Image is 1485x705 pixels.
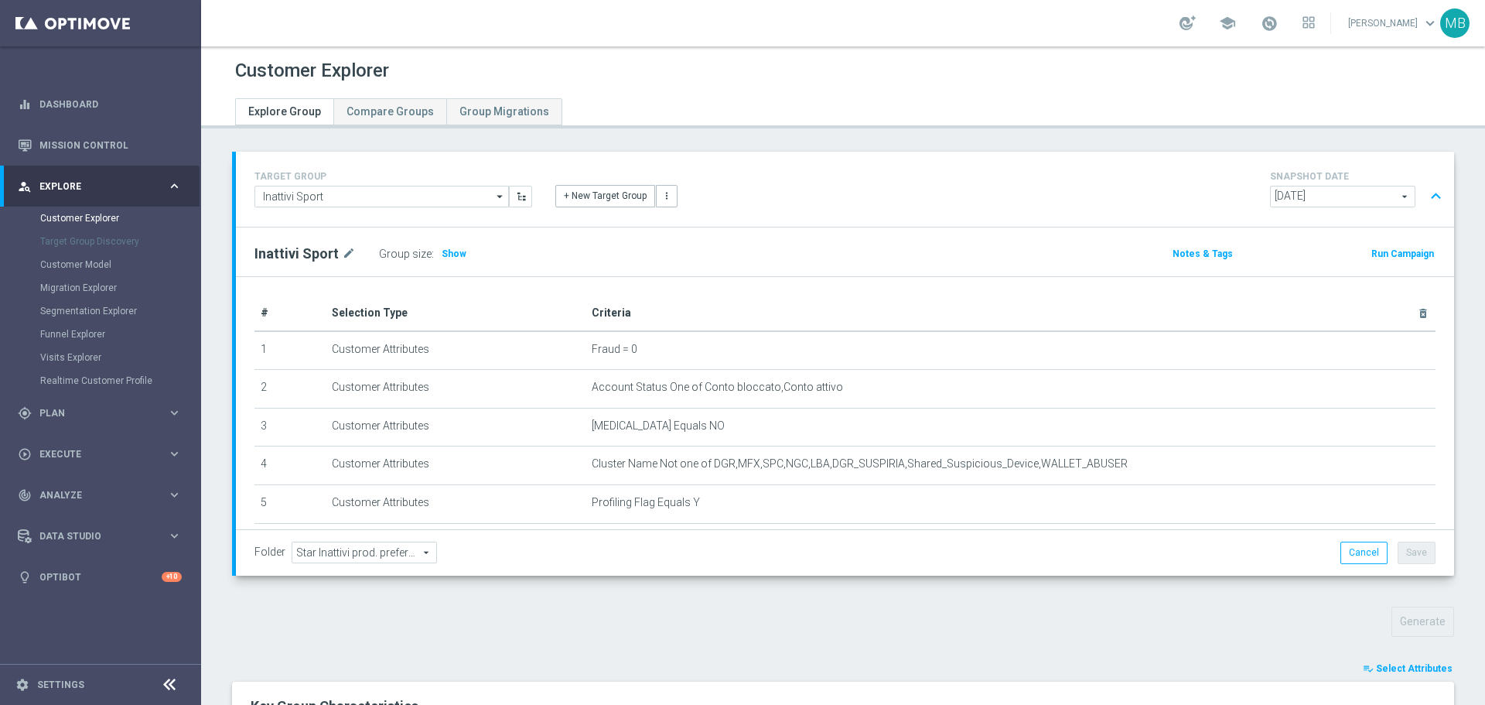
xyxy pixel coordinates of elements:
i: person_search [18,180,32,193]
div: Data Studio [18,529,167,543]
label: : [432,248,434,261]
span: school [1219,15,1236,32]
button: playlist_add_check Select Attributes [1361,660,1454,677]
button: Save [1398,542,1435,563]
button: Notes & Tags [1171,245,1234,262]
span: Profiling Flag Equals Y [592,496,700,509]
div: Execute [18,447,167,461]
td: 2 [254,370,326,409]
div: Funnel Explorer [40,323,200,346]
span: Compare Groups [346,105,434,118]
div: lightbulb Optibot +10 [17,571,183,584]
span: keyboard_arrow_down [1422,15,1439,32]
button: play_circle_outline Execute keyboard_arrow_right [17,448,183,460]
a: Dashboard [39,84,182,125]
td: 5 [254,484,326,523]
td: 1 [254,331,326,370]
h4: TARGET GROUP [254,171,532,182]
i: more_vert [661,190,672,201]
div: Explore [18,180,167,193]
a: Mission Control [39,125,182,166]
div: MB [1440,9,1470,38]
div: Segmentation Explorer [40,299,200,323]
label: Folder [254,546,285,559]
span: Group Migrations [459,105,549,118]
a: Customer Model [40,258,161,271]
i: track_changes [18,488,32,502]
td: 6 [254,523,326,562]
button: Cancel [1340,542,1388,563]
td: Customer Attributes [326,523,585,562]
button: Mission Control [17,139,183,152]
span: Fraud = 0 [592,343,637,356]
i: keyboard_arrow_right [167,529,182,543]
a: Visits Explorer [40,351,161,364]
th: Selection Type [326,296,585,331]
span: Select Attributes [1376,663,1453,674]
td: Customer Attributes [326,370,585,409]
i: settings [15,678,29,692]
i: keyboard_arrow_right [167,488,182,502]
div: Visits Explorer [40,346,200,369]
a: [PERSON_NAME]keyboard_arrow_down [1347,12,1440,35]
th: # [254,296,326,331]
div: Plan [18,406,167,420]
a: Migration Explorer [40,282,161,294]
div: TARGET GROUP arrow_drop_down + New Target Group more_vert SNAPSHOT DATE arrow_drop_down expand_less [254,167,1435,211]
h1: Customer Explorer [235,60,389,82]
i: keyboard_arrow_right [167,179,182,193]
i: play_circle_outline [18,447,32,461]
a: Settings [37,680,84,690]
span: Data Studio [39,532,167,541]
input: Select Existing or Create New [254,186,509,207]
span: Account Status One of Conto bloccato,Conto attivo [592,381,843,394]
i: keyboard_arrow_right [167,406,182,420]
div: Analyze [18,488,167,502]
td: Customer Attributes [326,447,585,485]
button: gps_fixed Plan keyboard_arrow_right [17,407,183,419]
i: arrow_drop_down [493,187,508,207]
label: Group size [379,248,432,261]
span: Plan [39,409,167,418]
td: Customer Attributes [326,331,585,370]
div: Migration Explorer [40,276,200,299]
a: Optibot [39,556,162,597]
div: Optibot [18,556,182,597]
i: gps_fixed [18,406,32,420]
button: more_vert [656,185,678,207]
a: Funnel Explorer [40,328,161,341]
ul: Tabs [235,98,562,125]
td: 3 [254,408,326,447]
td: Customer Attributes [326,408,585,447]
div: Customer Explorer [40,207,200,230]
i: lightbulb [18,570,32,584]
i: delete_forever [1417,307,1429,320]
div: Realtime Customer Profile [40,369,200,392]
td: 4 [254,447,326,485]
button: Run Campaign [1370,245,1435,262]
a: Customer Explorer [40,212,161,224]
div: Customer Model [40,253,200,276]
a: Segmentation Explorer [40,305,161,317]
span: Execute [39,450,167,459]
span: Explore [39,182,167,191]
h2: Inattivi Sport [254,245,339,263]
span: Analyze [39,491,167,500]
a: Realtime Customer Profile [40,375,161,387]
span: Cluster Name Not one of DGR,MFX,SPC,NGC,LBA,DGR_SUSPIRIA,Shared_Suspicious_Device,WALLET_ABUSER [592,457,1128,471]
div: +10 [162,572,182,582]
div: Dashboard [18,84,182,125]
button: track_changes Analyze keyboard_arrow_right [17,489,183,501]
td: Customer Attributes [326,484,585,523]
button: equalizer Dashboard [17,98,183,111]
i: equalizer [18,98,32,111]
button: Generate [1391,607,1454,637]
span: Show [442,248,466,259]
button: Data Studio keyboard_arrow_right [17,530,183,542]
